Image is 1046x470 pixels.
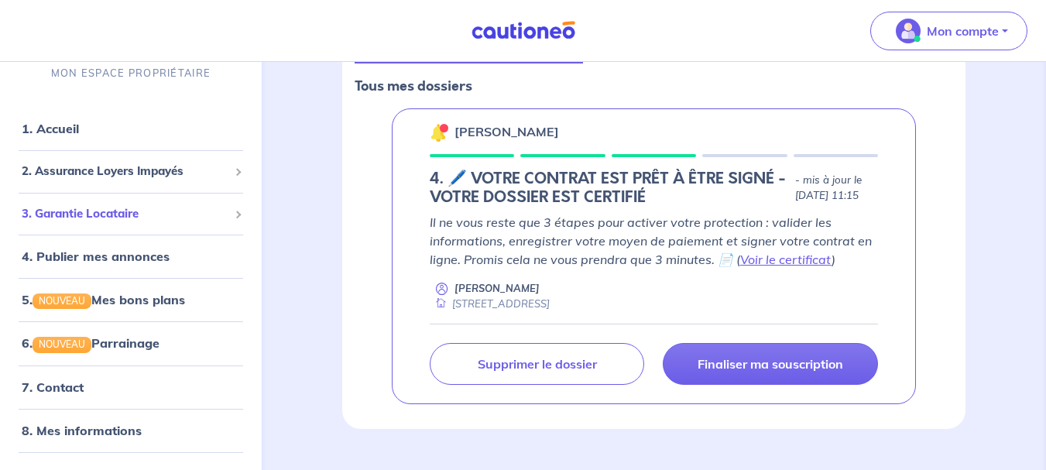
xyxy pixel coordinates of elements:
img: Cautioneo [465,21,581,40]
div: 1. Accueil [6,113,255,144]
div: 7. Contact [6,371,255,402]
p: MON ESPACE PROPRIÉTAIRE [51,66,211,81]
a: 7. Contact [22,379,84,394]
p: - mis à jour le [DATE] 11:15 [795,173,878,204]
a: Voir le certificat [740,252,832,267]
div: 2. Assurance Loyers Impayés [6,156,255,187]
div: 6.NOUVEAUParrainage [6,328,255,359]
div: 8. Mes informations [6,414,255,445]
div: 5.NOUVEAUMes bons plans [6,284,255,315]
img: 🔔 [430,123,448,142]
h5: 4. 🖊️ VOTRE CONTRAT EST PRÊT À ÊTRE SIGNÉ - VOTRE DOSSIER EST CERTIFIÉ [430,170,789,207]
span: 2. Assurance Loyers Impayés [22,163,228,180]
div: state: CONTRACT-INFO-IN-PROGRESS, Context: NEW,CHOOSE-CERTIFICATE,ALONE,LESSOR-DOCUMENTS [430,170,878,207]
span: 3. Garantie Locataire [22,204,228,222]
a: Finaliser ma souscription [663,343,878,385]
p: [PERSON_NAME] [454,122,559,141]
div: 4. Publier mes annonces [6,241,255,272]
button: illu_account_valid_menu.svgMon compte [870,12,1027,50]
a: 4. Publier mes annonces [22,249,170,264]
img: illu_account_valid_menu.svg [896,19,921,43]
div: [STREET_ADDRESS] [430,297,550,311]
a: Supprimer le dossier [430,343,645,385]
p: Supprimer le dossier [478,356,597,372]
a: 5.NOUVEAUMes bons plans [22,292,185,307]
p: Il ne vous reste que 3 étapes pour activer votre protection : valider les informations, enregistr... [430,213,878,269]
a: 8. Mes informations [22,422,142,437]
p: [PERSON_NAME] [454,281,540,296]
p: Finaliser ma souscription [698,356,843,372]
p: Tous mes dossiers [355,76,953,96]
a: 6.NOUVEAUParrainage [22,335,159,351]
p: Mon compte [927,22,999,40]
div: 3. Garantie Locataire [6,198,255,228]
a: 1. Accueil [22,121,79,136]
